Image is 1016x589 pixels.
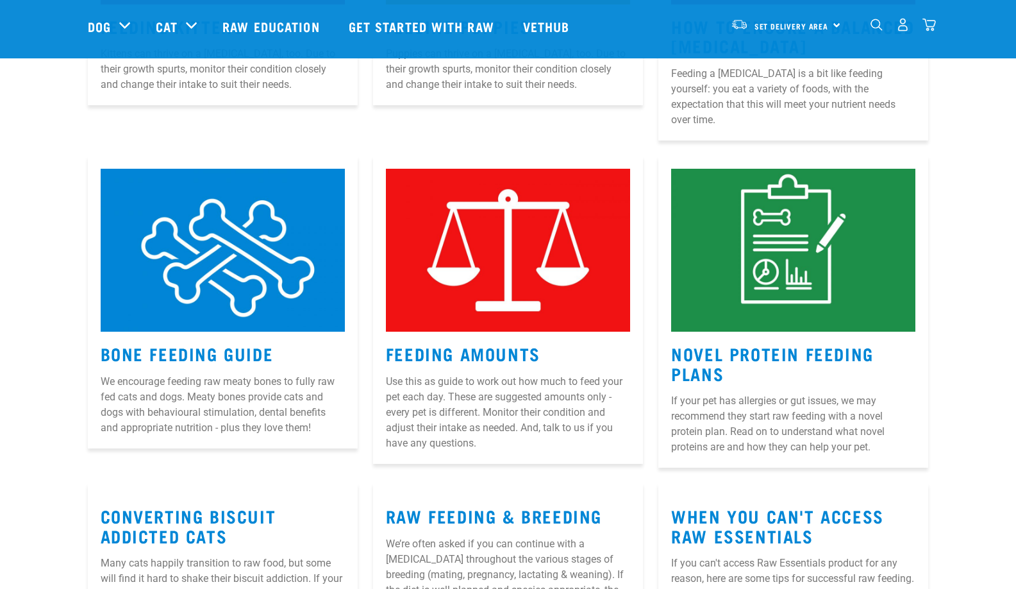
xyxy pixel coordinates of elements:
a: Converting Biscuit Addicted Cats [101,511,276,540]
p: Puppies can thrive on a [MEDICAL_DATA], too. Due to their growth spurts, monitor their condition ... [386,46,630,92]
img: Instagram_Core-Brand_Wildly-Good-Nutrition-12.jpg [671,169,915,332]
span: Set Delivery Area [754,24,829,28]
a: Dog [88,17,111,36]
a: Feeding Amounts [386,348,540,358]
p: Use this as guide to work out how much to feed your pet each day. These are suggested amounts onl... [386,374,630,451]
p: If your pet has allergies or gut issues, we may recommend they start raw feeding with a novel pro... [671,393,915,455]
p: Kittens can thrive on a [MEDICAL_DATA], too. Due to their growth spurts, monitor their condition ... [101,46,345,92]
a: Cat [156,17,178,36]
a: Get started with Raw [336,1,510,52]
a: Novel Protein Feeding Plans [671,348,874,378]
img: home-icon-1@2x.png [870,19,883,31]
img: home-icon@2x.png [922,18,936,31]
img: Instagram_Core-Brand_Wildly-Good-Nutrition-3.jpg [386,169,630,332]
p: Feeding a [MEDICAL_DATA] is a bit like feeding yourself: you eat a variety of foods, with the exp... [671,66,915,128]
img: 6.jpg [101,169,345,332]
p: We encourage feeding raw meaty bones to fully raw fed cats and dogs. Meaty bones provide cats and... [101,374,345,436]
a: Raw Feeding & Breeding [386,511,602,520]
img: van-moving.png [731,19,748,30]
img: user.png [896,18,910,31]
a: When You Can't Access Raw Essentials [671,511,884,540]
a: Bone Feeding Guide [101,348,274,358]
a: Raw Education [210,1,335,52]
a: Vethub [510,1,586,52]
p: If you can't access Raw Essentials product for any reason, here are some tips for successful raw ... [671,556,915,586]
